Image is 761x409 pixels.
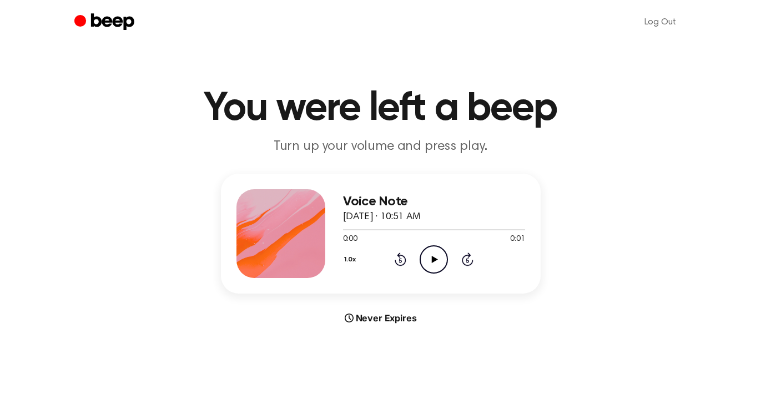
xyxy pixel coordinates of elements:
span: [DATE] · 10:51 AM [343,212,421,222]
button: 1.0x [343,250,360,269]
span: 0:01 [510,234,525,245]
a: Log Out [633,9,687,36]
p: Turn up your volume and press play. [168,138,594,156]
h3: Voice Note [343,194,525,209]
a: Beep [74,12,137,33]
h1: You were left a beep [97,89,665,129]
div: Never Expires [221,311,541,325]
span: 0:00 [343,234,357,245]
